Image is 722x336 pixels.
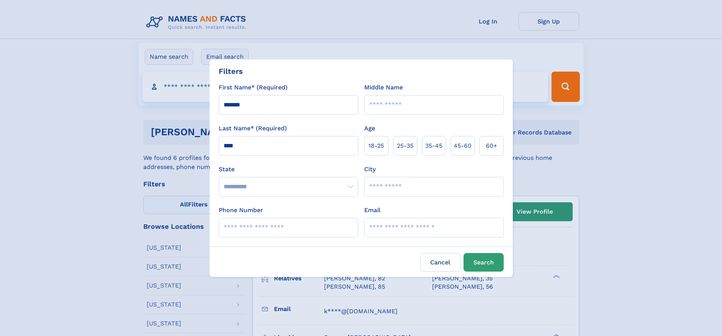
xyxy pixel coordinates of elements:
[219,66,243,77] div: Filters
[364,165,376,174] label: City
[368,141,384,150] span: 18‑25
[219,206,263,215] label: Phone Number
[397,141,413,150] span: 25‑35
[454,141,471,150] span: 45‑60
[219,124,287,133] label: Last Name* (Required)
[464,253,504,272] button: Search
[364,206,381,215] label: Email
[420,253,460,272] label: Cancel
[425,141,442,150] span: 35‑45
[364,124,375,133] label: Age
[364,83,403,92] label: Middle Name
[486,141,497,150] span: 60+
[219,165,358,174] label: State
[219,83,288,92] label: First Name* (Required)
